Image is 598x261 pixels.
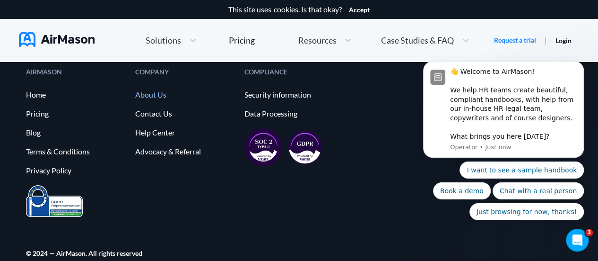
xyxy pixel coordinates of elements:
[135,147,235,156] a: Advocacy & Referral
[26,147,126,156] a: Terms & Conditions
[146,36,181,45] span: Solutions
[381,36,454,45] span: Case Studies & FAQ
[135,90,235,99] a: About Us
[244,90,344,99] a: Security information
[349,6,370,14] button: Accept cookies
[244,128,282,166] img: soc2-17851990f8204ed92eb8cdb2d5e8da73.svg
[244,109,344,118] a: Data Processing
[135,109,235,118] a: Contact Us
[545,36,547,45] span: |
[298,36,336,45] span: Resources
[229,36,255,45] div: Pricing
[566,229,589,252] iframe: Intercom live chat
[26,128,126,137] a: Blog
[26,250,142,256] div: © 2024 — AirMason. All rights reserved
[26,109,126,118] a: Pricing
[26,185,83,217] img: prighter-certificate-eu-7c0b0bead1821e86115914626e15d079.png
[229,32,255,49] a: Pricing
[26,166,126,175] a: Privacy Policy
[135,69,235,75] div: COMPANY
[585,229,593,236] span: 3
[274,5,298,14] a: cookies
[288,130,322,164] img: gdpr-98ea35551734e2af8fd9405dbdaf8c18.svg
[244,69,344,75] div: COMPLIANCE
[494,36,536,45] a: Request a trial
[19,32,95,47] img: AirMason Logo
[409,54,598,226] iframe: Intercom notifications message
[26,69,126,75] div: AIRMASON
[26,90,126,99] a: Home
[555,36,572,45] a: Login
[135,128,235,137] a: Help Center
